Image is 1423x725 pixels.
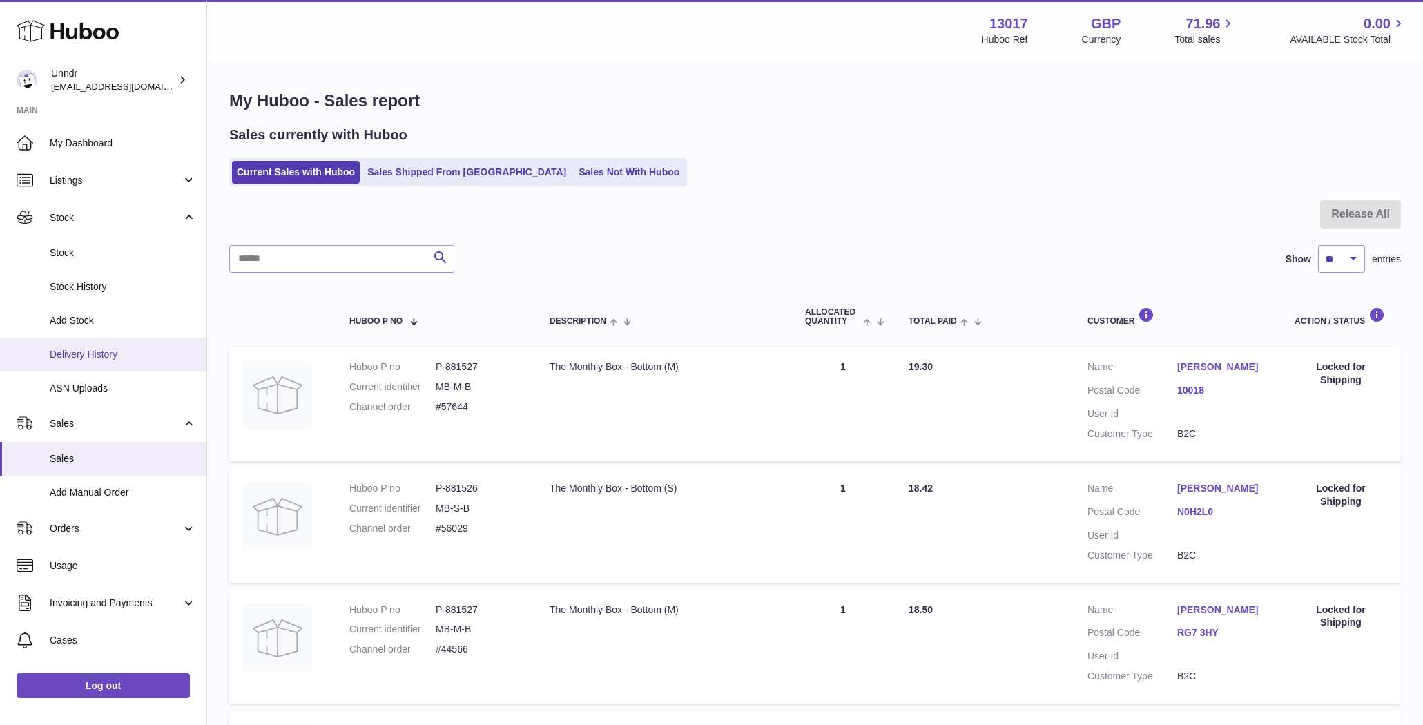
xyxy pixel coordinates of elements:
a: 10018 [1177,384,1267,397]
dd: MB-M-B [436,380,522,394]
a: [PERSON_NAME] [1177,603,1267,617]
dd: B2C [1177,549,1267,562]
span: Add Stock [50,314,196,327]
dt: Postal Code [1087,505,1177,522]
dt: Huboo P no [349,482,436,495]
strong: GBP [1091,14,1121,33]
a: N0H2L0 [1177,505,1267,519]
dd: P-881526 [436,482,522,495]
a: 71.96 Total sales [1174,14,1236,46]
dd: #57644 [436,400,522,414]
span: entries [1372,253,1401,266]
span: ASN Uploads [50,382,196,395]
dt: Huboo P no [349,603,436,617]
span: Sales [50,417,182,430]
a: Log out [17,673,190,698]
td: 1 [791,347,895,461]
span: Listings [50,174,182,187]
dt: Current identifier [349,380,436,394]
span: AVAILABLE Stock Total [1290,33,1406,46]
dt: Name [1087,360,1177,377]
span: Add Manual Order [50,486,196,499]
span: 71.96 [1185,14,1220,33]
dt: Postal Code [1087,384,1177,400]
dd: P-881527 [436,603,522,617]
img: no-photo.jpg [243,603,312,673]
a: [PERSON_NAME] [1177,360,1267,374]
span: Total sales [1174,33,1236,46]
div: Action / Status [1295,307,1387,326]
dd: P-881527 [436,360,522,374]
a: Sales Not With Huboo [574,161,684,184]
div: Currency [1082,33,1121,46]
span: Huboo P no [349,317,403,326]
span: [EMAIL_ADDRESS][DOMAIN_NAME] [51,81,203,92]
dt: Customer Type [1087,549,1177,562]
div: The Monthly Box - Bottom (M) [550,360,777,374]
dt: User Id [1087,529,1177,542]
span: Description [550,317,606,326]
span: Stock [50,246,196,260]
dd: B2C [1177,427,1267,441]
div: The Monthly Box - Bottom (M) [550,603,777,617]
dt: Postal Code [1087,626,1177,643]
span: Sales [50,452,196,465]
a: Sales Shipped From [GEOGRAPHIC_DATA] [362,161,571,184]
label: Show [1286,253,1311,266]
td: 1 [791,590,895,704]
span: 0.00 [1364,14,1391,33]
div: Locked for Shipping [1295,482,1387,508]
dd: MB-S-B [436,502,522,515]
span: 18.42 [909,483,933,494]
div: Locked for Shipping [1295,603,1387,630]
div: Customer [1087,307,1267,326]
td: 1 [791,468,895,583]
span: ALLOCATED Quantity [805,308,860,326]
dd: #44566 [436,643,522,656]
div: Huboo Ref [982,33,1028,46]
div: Locked for Shipping [1295,360,1387,387]
dt: Name [1087,482,1177,499]
a: [PERSON_NAME] [1177,482,1267,495]
span: 18.50 [909,604,933,615]
dt: Channel order [349,643,436,656]
dd: MB-M-B [436,623,522,636]
h1: My Huboo - Sales report [229,90,1401,112]
span: Delivery History [50,348,196,361]
strong: 13017 [989,14,1028,33]
span: Total paid [909,317,957,326]
dt: Name [1087,603,1177,620]
span: 19.30 [909,361,933,372]
img: sofiapanwar@gmail.com [17,70,37,90]
span: My Dashboard [50,137,196,150]
span: Orders [50,522,182,535]
dd: B2C [1177,670,1267,683]
dt: Current identifier [349,502,436,515]
a: Current Sales with Huboo [232,161,360,184]
img: no-photo.jpg [243,360,312,429]
img: no-photo.jpg [243,482,312,551]
span: Invoicing and Payments [50,597,182,610]
dt: Huboo P no [349,360,436,374]
span: Usage [50,559,196,572]
dt: Current identifier [349,623,436,636]
dt: Customer Type [1087,670,1177,683]
span: Stock [50,211,182,224]
span: Cases [50,634,196,647]
dt: Channel order [349,400,436,414]
dt: User Id [1087,407,1177,420]
dt: Channel order [349,522,436,535]
div: The Monthly Box - Bottom (S) [550,482,777,495]
span: Stock History [50,280,196,293]
a: RG7 3HY [1177,626,1267,639]
dd: #56029 [436,522,522,535]
a: 0.00 AVAILABLE Stock Total [1290,14,1406,46]
dt: Customer Type [1087,427,1177,441]
div: Unndr [51,67,175,93]
h2: Sales currently with Huboo [229,126,407,144]
dt: User Id [1087,650,1177,663]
